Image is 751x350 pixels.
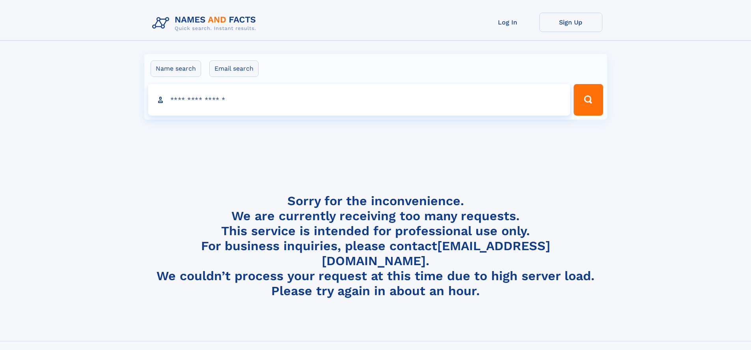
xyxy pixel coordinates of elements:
[209,60,259,77] label: Email search
[322,238,550,268] a: [EMAIL_ADDRESS][DOMAIN_NAME]
[151,60,201,77] label: Name search
[476,13,539,32] a: Log In
[149,193,602,299] h4: Sorry for the inconvenience. We are currently receiving too many requests. This service is intend...
[539,13,602,32] a: Sign Up
[574,84,603,116] button: Search Button
[149,13,263,34] img: Logo Names and Facts
[148,84,570,116] input: search input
